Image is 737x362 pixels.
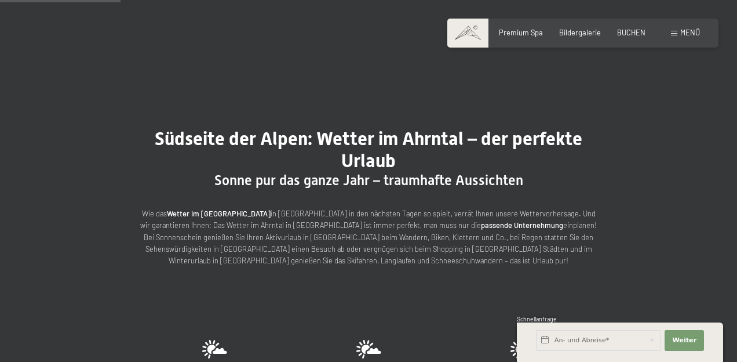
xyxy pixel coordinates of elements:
a: Bildergalerie [559,28,601,37]
span: Menü [680,28,700,37]
span: Weiter [672,336,696,345]
span: Sonne pur das ganze Jahr – traumhafte Aussichten [214,172,523,189]
strong: passende Unternehmung [481,220,563,230]
span: Schnellanfrage [517,316,557,323]
button: Weiter [665,330,704,351]
a: BUCHEN [617,28,645,37]
p: Wie das in [GEOGRAPHIC_DATA] in den nächsten Tagen so spielt, verrät Ihnen unsere Wettervorhersag... [137,208,600,267]
span: Südseite der Alpen: Wetter im Ahrntal – der perfekte Urlaub [155,128,582,172]
strong: Wetter im [GEOGRAPHIC_DATA] [167,209,271,218]
a: Premium Spa [499,28,543,37]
